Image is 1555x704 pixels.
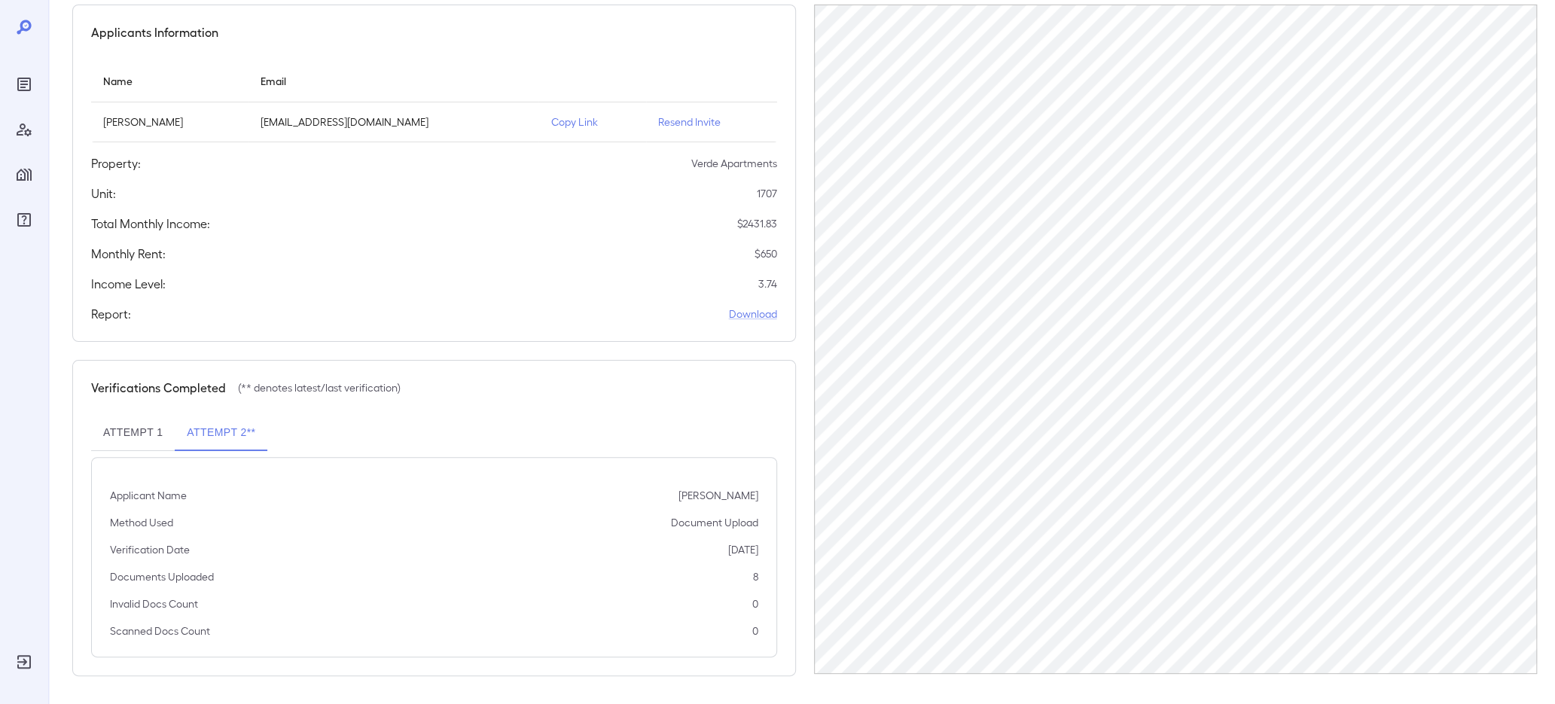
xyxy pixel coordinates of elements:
[91,23,218,41] h5: Applicants Information
[175,415,267,451] button: Attempt 2**
[91,379,226,397] h5: Verifications Completed
[12,72,36,96] div: Reports
[752,623,758,638] p: 0
[91,59,248,102] th: Name
[110,569,214,584] p: Documents Uploaded
[691,156,777,171] p: Verde Apartments
[755,246,777,261] p: $ 650
[729,306,777,322] a: Download
[752,596,758,611] p: 0
[261,114,527,130] p: [EMAIL_ADDRESS][DOMAIN_NAME]
[678,488,758,503] p: [PERSON_NAME]
[658,114,765,130] p: Resend Invite
[671,515,758,530] p: Document Upload
[757,186,777,201] p: 1707
[248,59,539,102] th: Email
[110,542,190,557] p: Verification Date
[737,216,777,231] p: $ 2431.83
[103,114,236,130] p: [PERSON_NAME]
[758,276,777,291] p: 3.74
[12,163,36,187] div: Manage Properties
[91,305,131,323] h5: Report:
[110,515,173,530] p: Method Used
[91,184,116,203] h5: Unit:
[728,542,758,557] p: [DATE]
[110,596,198,611] p: Invalid Docs Count
[91,275,166,293] h5: Income Level:
[91,59,777,142] table: simple table
[110,488,187,503] p: Applicant Name
[91,154,141,172] h5: Property:
[91,415,175,451] button: Attempt 1
[91,215,210,233] h5: Total Monthly Income:
[110,623,210,638] p: Scanned Docs Count
[753,569,758,584] p: 8
[12,117,36,142] div: Manage Users
[12,650,36,674] div: Log Out
[238,380,401,395] p: (** denotes latest/last verification)
[550,114,633,130] p: Copy Link
[12,208,36,232] div: FAQ
[91,245,166,263] h5: Monthly Rent:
